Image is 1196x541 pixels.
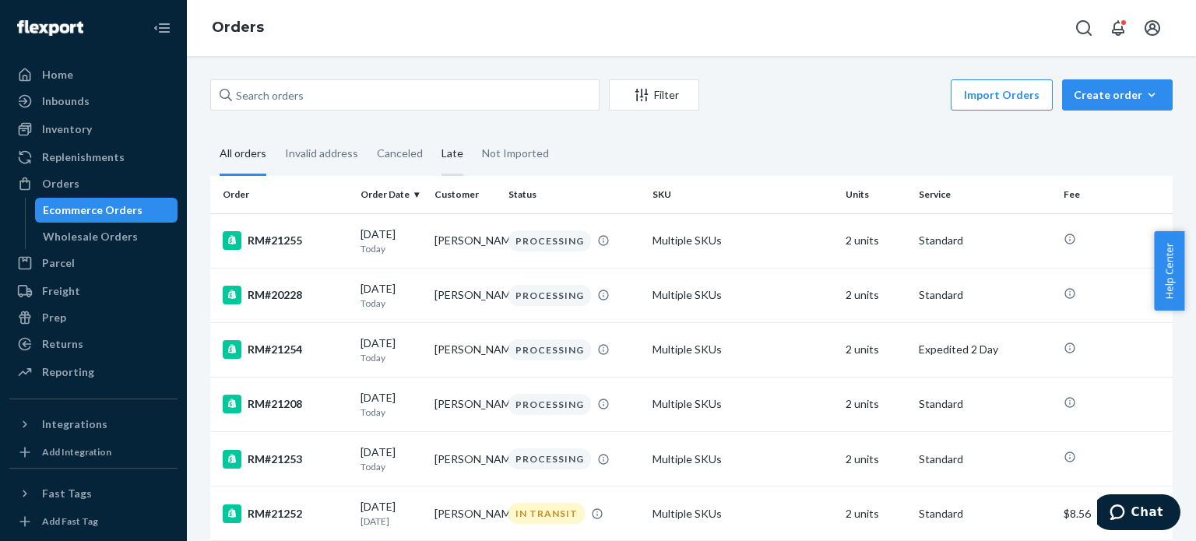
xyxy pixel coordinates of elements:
[508,285,591,306] div: PROCESSING
[610,87,698,103] div: Filter
[42,336,83,352] div: Returns
[42,176,79,191] div: Orders
[361,390,422,419] div: [DATE]
[361,499,422,528] div: [DATE]
[1103,12,1134,44] button: Open notifications
[9,443,178,462] a: Add Integration
[361,515,422,528] p: [DATE]
[502,176,646,213] th: Status
[428,377,502,431] td: [PERSON_NAME]
[223,340,348,359] div: RM#21254
[646,176,839,213] th: SKU
[9,305,178,330] a: Prep
[1097,494,1180,533] iframe: Opens a widget where you can chat to one of our agents
[35,198,178,223] a: Ecommerce Orders
[919,451,1050,467] p: Standard
[361,281,422,310] div: [DATE]
[482,133,549,174] div: Not Imported
[9,332,178,357] a: Returns
[361,242,422,255] p: Today
[42,283,80,299] div: Freight
[43,202,142,218] div: Ecommerce Orders
[42,121,92,137] div: Inventory
[361,297,422,310] p: Today
[43,229,138,244] div: Wholesale Orders
[1057,176,1173,213] th: Fee
[17,20,83,36] img: Flexport logo
[1057,487,1173,541] td: $8.56
[146,12,178,44] button: Close Navigation
[210,176,354,213] th: Order
[361,335,422,364] div: [DATE]
[1062,79,1173,111] button: Create order
[9,89,178,114] a: Inbounds
[1068,12,1099,44] button: Open Search Box
[210,79,600,111] input: Search orders
[361,460,422,473] p: Today
[839,268,913,322] td: 2 units
[42,486,92,501] div: Fast Tags
[508,230,591,251] div: PROCESSING
[9,481,178,506] button: Fast Tags
[839,432,913,487] td: 2 units
[42,364,94,380] div: Reporting
[35,224,178,249] a: Wholesale Orders
[646,268,839,322] td: Multiple SKUs
[646,487,839,541] td: Multiple SKUs
[646,213,839,268] td: Multiple SKUs
[223,286,348,304] div: RM#20228
[361,351,422,364] p: Today
[609,79,699,111] button: Filter
[9,117,178,142] a: Inventory
[508,448,591,469] div: PROCESSING
[428,487,502,541] td: [PERSON_NAME]
[839,487,913,541] td: 2 units
[508,503,585,524] div: IN TRANSIT
[223,395,348,413] div: RM#21208
[508,339,591,360] div: PROCESSING
[9,512,178,531] a: Add Fast Tag
[42,93,90,109] div: Inbounds
[919,342,1050,357] p: Expedited 2 Day
[42,255,75,271] div: Parcel
[919,506,1050,522] p: Standard
[223,504,348,523] div: RM#21252
[839,176,913,213] th: Units
[646,432,839,487] td: Multiple SKUs
[1154,231,1184,311] button: Help Center
[428,213,502,268] td: [PERSON_NAME]
[354,176,428,213] th: Order Date
[9,279,178,304] a: Freight
[646,322,839,377] td: Multiple SKUs
[223,450,348,469] div: RM#21253
[361,227,422,255] div: [DATE]
[377,133,423,174] div: Canceled
[199,5,276,51] ol: breadcrumbs
[42,67,73,83] div: Home
[434,188,496,201] div: Customer
[361,444,422,473] div: [DATE]
[9,360,178,385] a: Reporting
[839,377,913,431] td: 2 units
[42,310,66,325] div: Prep
[913,176,1057,213] th: Service
[223,231,348,250] div: RM#21255
[42,416,107,432] div: Integrations
[9,62,178,87] a: Home
[361,406,422,419] p: Today
[1137,12,1168,44] button: Open account menu
[646,377,839,431] td: Multiple SKUs
[9,251,178,276] a: Parcel
[839,213,913,268] td: 2 units
[42,515,98,528] div: Add Fast Tag
[1074,87,1161,103] div: Create order
[919,396,1050,412] p: Standard
[9,412,178,437] button: Integrations
[428,322,502,377] td: [PERSON_NAME]
[42,445,111,458] div: Add Integration
[42,149,125,165] div: Replenishments
[919,233,1050,248] p: Standard
[839,322,913,377] td: 2 units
